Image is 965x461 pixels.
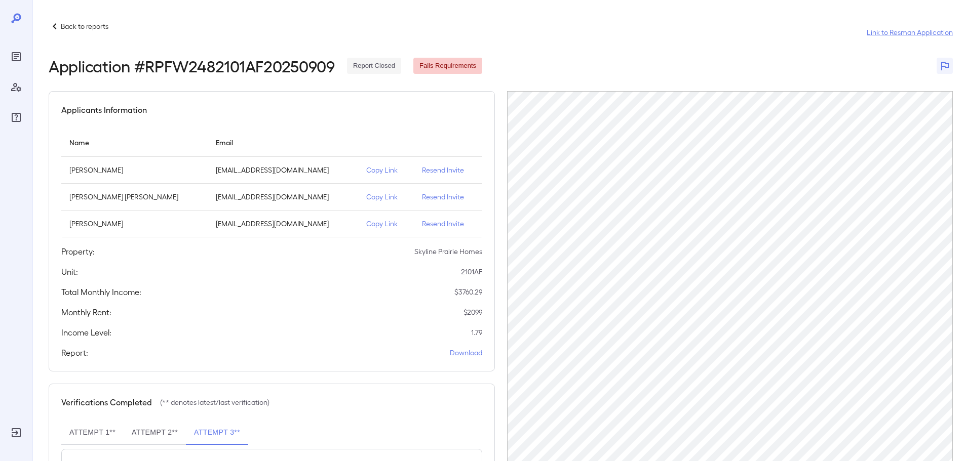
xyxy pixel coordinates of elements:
[8,425,24,441] div: Log Out
[61,326,111,339] h5: Income Level:
[413,61,482,71] span: Fails Requirements
[61,286,141,298] h5: Total Monthly Income:
[61,266,78,278] h5: Unit:
[61,396,152,408] h5: Verifications Completed
[454,287,482,297] p: $ 3760.29
[8,79,24,95] div: Manage Users
[422,165,474,175] p: Resend Invite
[366,165,406,175] p: Copy Link
[61,306,111,318] h5: Monthly Rent:
[61,347,88,359] h5: Report:
[61,21,108,31] p: Back to reports
[461,267,482,277] p: 2101AF
[160,397,269,407] p: (** denotes latest/last verification)
[61,104,147,116] h5: Applicants Information
[61,245,95,258] h5: Property:
[216,219,351,229] p: [EMAIL_ADDRESS][DOMAIN_NAME]
[69,192,200,202] p: [PERSON_NAME] [PERSON_NAME]
[366,192,406,202] p: Copy Link
[422,192,474,202] p: Resend Invite
[471,327,482,338] p: 1.79
[216,165,351,175] p: [EMAIL_ADDRESS][DOMAIN_NAME]
[464,307,482,317] p: $ 2099
[61,128,482,237] table: simple table
[8,49,24,65] div: Reports
[124,421,186,445] button: Attempt 2**
[414,246,482,257] p: Skyline Prairie Homes
[216,192,351,202] p: [EMAIL_ADDRESS][DOMAIN_NAME]
[61,421,124,445] button: Attempt 1**
[937,58,953,74] button: Flag Report
[867,27,953,37] a: Link to Resman Application
[186,421,248,445] button: Attempt 3**
[208,128,359,157] th: Email
[49,57,335,75] h2: Application # RPFW2482101AF20250909
[69,219,200,229] p: [PERSON_NAME]
[450,348,482,358] a: Download
[347,61,401,71] span: Report Closed
[69,165,200,175] p: [PERSON_NAME]
[8,109,24,125] div: FAQ
[422,219,474,229] p: Resend Invite
[366,219,406,229] p: Copy Link
[61,128,208,157] th: Name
